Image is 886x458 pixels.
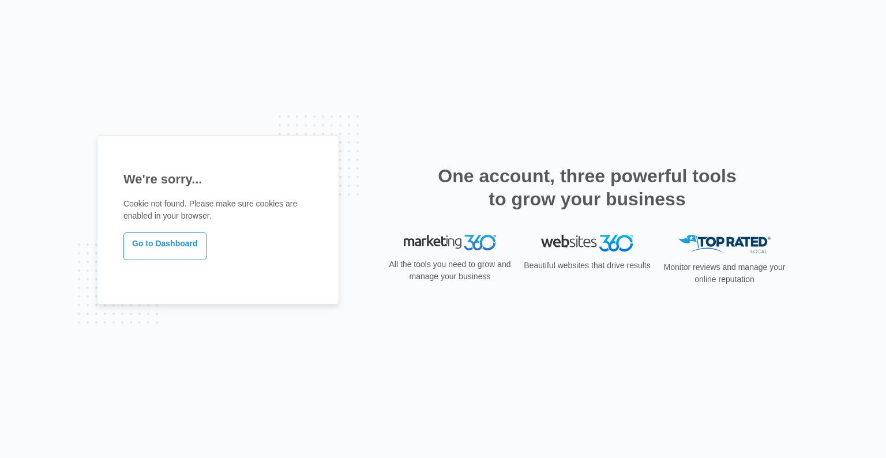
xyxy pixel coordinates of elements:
h1: We're sorry... [123,170,313,189]
a: Go to Dashboard [123,232,207,260]
p: All the tools you need to grow and manage your business [385,258,515,283]
p: Beautiful websites that drive results [523,260,652,272]
img: Marketing 360 [404,235,496,251]
img: Top Rated Local [678,235,771,254]
img: Websites 360 [541,235,633,251]
p: Monitor reviews and manage your online reputation [660,261,789,286]
p: Cookie not found. Please make sure cookies are enabled in your browser. [123,198,313,222]
h2: One account, three powerful tools to grow your business [434,164,740,211]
